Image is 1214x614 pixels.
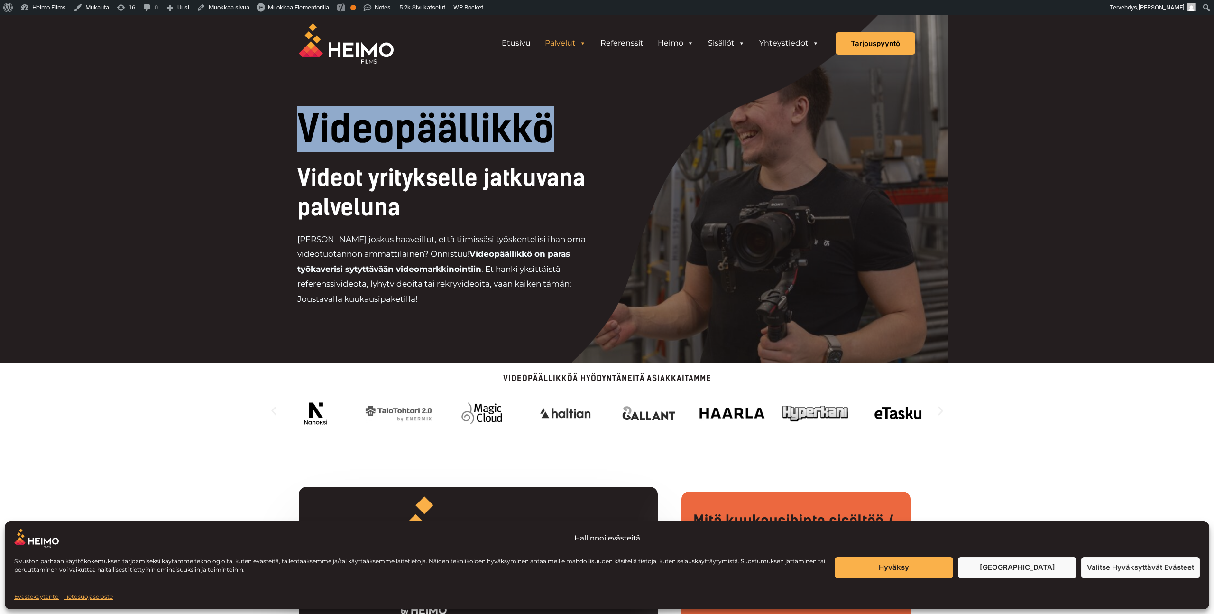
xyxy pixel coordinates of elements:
[365,397,432,430] img: Videotuotantoa yritykselle jatkuvana palveluna hankkii mm. Enermix
[64,592,113,602] a: Tietosuojaseloste
[593,34,651,53] a: Referenssit
[449,397,515,430] img: Videotuotantoa yritykselle jatkuvana palveluna hankkii mm. Magic Cloud
[782,397,849,430] div: 14 / 14
[1081,557,1200,578] button: Valitse hyväksyttävät evästeet
[14,529,59,548] img: Heimo Filmsin logo
[297,164,585,221] span: Videot yritykselle jatkuvana palveluna
[490,34,831,53] aside: Header Widget 1
[365,397,432,430] div: 9 / 14
[532,397,599,430] div: 11 / 14
[701,34,752,53] a: Sisällöt
[282,397,349,430] div: 8 / 14
[297,249,570,274] strong: Videopäällikkö on paras työkaverisi sytyttävään videomarkkinointiin
[752,34,826,53] a: Yhteystiedot
[958,557,1076,578] button: [GEOGRAPHIC_DATA]
[616,397,682,430] img: Gallant on yksi Videopäällikkö-asiakkaista
[495,34,538,53] a: Etusivu
[651,34,701,53] a: Heimo
[268,4,329,11] span: Muokkaa Elementorilla
[14,557,830,574] p: Sivuston parhaan käyttökokemuksen tarjoamiseksi käytämme teknologioita, kuten evästeitä, tallenta...
[835,557,953,578] button: Hyväksy
[1139,4,1184,11] span: [PERSON_NAME]
[268,392,947,430] div: Karuselli | Vieritys vaakasuunnassa: Vasen ja oikea nuoli
[699,397,765,430] img: Haarla on yksi Videopäällikkö-asiakkaista
[538,34,593,53] a: Palvelut
[14,592,59,602] a: Evästekäytäntö
[282,397,349,430] img: nanoksi_logo
[836,32,915,55] a: Tarjouspyyntö
[299,23,394,64] img: Heimo Filmsin logo
[782,397,849,430] img: Hyperkani on yksi Videopäällikkö-asiakkaista
[616,397,682,430] div: 12 / 14
[268,374,947,382] p: Videopäällikköä hyödyntäneitä asiakkaitamme
[449,397,515,430] div: 10 / 14
[297,110,671,148] h1: Video
[395,106,554,152] span: päällikkö
[297,232,607,307] p: [PERSON_NAME] joskus haaveillut, että tiimissäsi työskentelisi ihan oma videotuotannon ammattilai...
[865,397,932,430] div: 1 / 14
[699,397,765,430] div: 13 / 14
[693,511,899,553] h3: Mitä kuukausihinta sisältää / ei sisällä?
[865,397,932,430] img: Videotuotantoa yritykselle jatkuvana palveluna hankkii mm. eTasku
[350,5,356,10] div: OK
[532,397,599,430] img: Haltian on yksi Videopäällikkö-asiakkaista
[574,531,640,545] div: Hallinnoi evästeitä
